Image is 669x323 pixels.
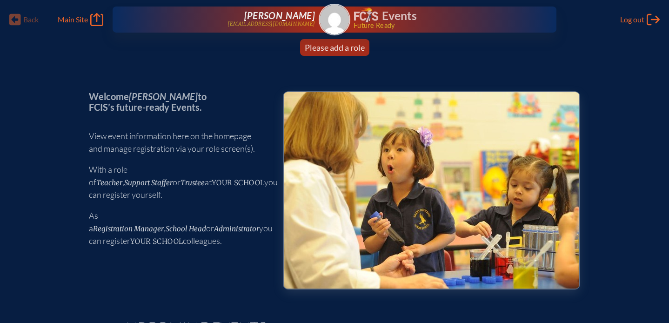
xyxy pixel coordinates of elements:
[89,209,268,247] p: As a , or you can register colleagues.
[166,224,206,233] span: School Head
[124,178,173,187] span: Support Staffer
[89,163,268,201] p: With a role of , or at you can register yourself.
[284,92,579,289] img: Events
[320,5,349,34] img: Gravatar
[620,15,644,24] span: Log out
[58,13,103,26] a: Main Site
[93,224,164,233] span: Registration Manager
[142,10,315,29] a: [PERSON_NAME][EMAIL_ADDRESS][DOMAIN_NAME]
[96,178,122,187] span: Teacher
[214,224,259,233] span: Administrator
[305,42,365,53] span: Please add a role
[89,130,268,155] p: View event information here on the homepage and manage registration via your role screen(s).
[319,4,350,35] a: Gravatar
[354,22,527,29] span: Future Ready
[58,15,88,24] span: Main Site
[244,10,315,21] span: [PERSON_NAME]
[181,178,205,187] span: Trustee
[227,21,315,27] p: [EMAIL_ADDRESS][DOMAIN_NAME]
[89,91,268,112] p: Welcome to FCIS’s future-ready Events.
[354,7,527,29] div: FCIS Events — Future ready
[129,91,198,102] span: [PERSON_NAME]
[212,178,264,187] span: your school
[301,39,368,56] a: Please add a role
[130,237,183,246] span: your school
